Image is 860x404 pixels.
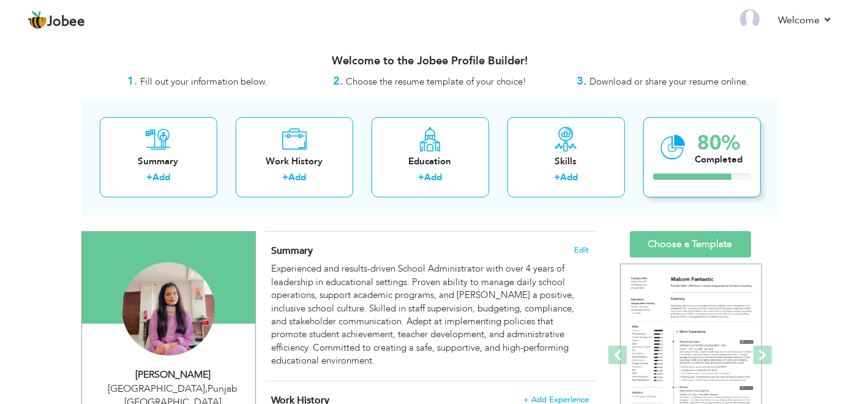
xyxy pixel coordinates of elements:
[122,262,215,356] img: Rafia Rimsha
[574,246,589,254] span: Edit
[271,244,313,257] span: Summary
[91,368,255,382] div: [PERSON_NAME]
[554,171,560,184] label: +
[288,171,306,183] a: Add
[146,171,152,184] label: +
[346,75,527,88] span: Choose the resume template of your choice!
[47,15,85,29] span: Jobee
[81,55,779,67] h3: Welcome to the Jobee Profile Builder!
[695,133,743,153] div: 80%
[334,74,343,89] strong: 2.
[517,155,615,168] div: Skills
[418,171,424,184] label: +
[424,171,442,183] a: Add
[271,262,588,367] div: Experienced and results-driven School Administrator with over 4 years of leadership in educationa...
[778,13,832,28] a: Welcome
[28,10,85,30] a: Jobee
[28,10,47,30] img: jobee.io
[271,245,588,257] h4: Adding a summary is a quick and easy way to highlight your experience and interests.
[206,382,208,395] span: ,
[127,74,137,89] strong: 1.
[589,75,749,88] span: Download or share your resume online.
[282,171,288,184] label: +
[110,155,208,168] div: Summary
[245,155,343,168] div: Work History
[740,9,760,29] img: Profile Img
[381,155,479,168] div: Education
[630,231,751,257] a: Choose a Template
[560,171,578,183] a: Add
[140,75,267,88] span: Fill out your information below.
[695,153,743,166] div: Completed
[577,74,586,89] strong: 3.
[523,395,589,404] span: + Add Experience
[152,171,170,183] a: Add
